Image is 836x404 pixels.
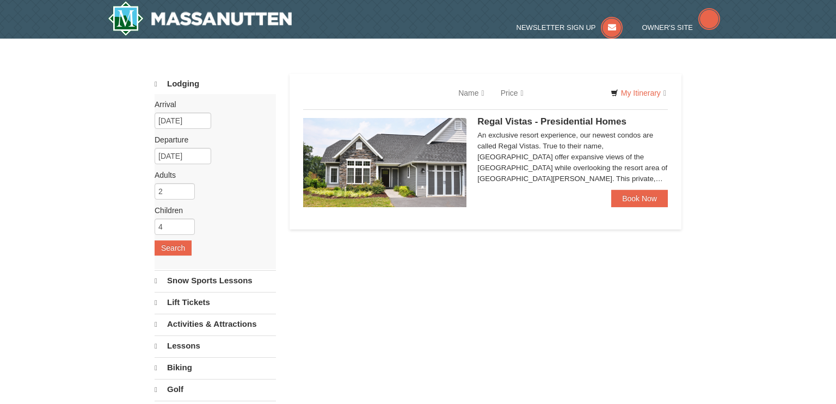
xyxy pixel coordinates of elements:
[493,82,532,104] a: Price
[108,1,292,36] img: Massanutten Resort Logo
[477,116,626,127] span: Regal Vistas - Presidential Homes
[642,23,693,32] span: Owner's Site
[642,23,721,32] a: Owner's Site
[155,170,268,181] label: Adults
[155,314,276,334] a: Activities & Attractions
[155,270,276,291] a: Snow Sports Lessons
[155,99,268,110] label: Arrival
[303,118,466,207] img: 19218991-1-902409a9.jpg
[155,357,276,378] a: Biking
[611,190,668,207] a: Book Now
[155,379,276,400] a: Golf
[155,240,192,256] button: Search
[450,82,492,104] a: Name
[517,23,623,32] a: Newsletter Sign Up
[517,23,596,32] span: Newsletter Sign Up
[108,1,292,36] a: Massanutten Resort
[155,335,276,356] a: Lessons
[155,205,268,216] label: Children
[477,130,668,184] div: An exclusive resort experience, our newest condos are called Regal Vistas. True to their name, [G...
[155,292,276,313] a: Lift Tickets
[604,85,673,101] a: My Itinerary
[155,74,276,94] a: Lodging
[155,134,268,145] label: Departure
